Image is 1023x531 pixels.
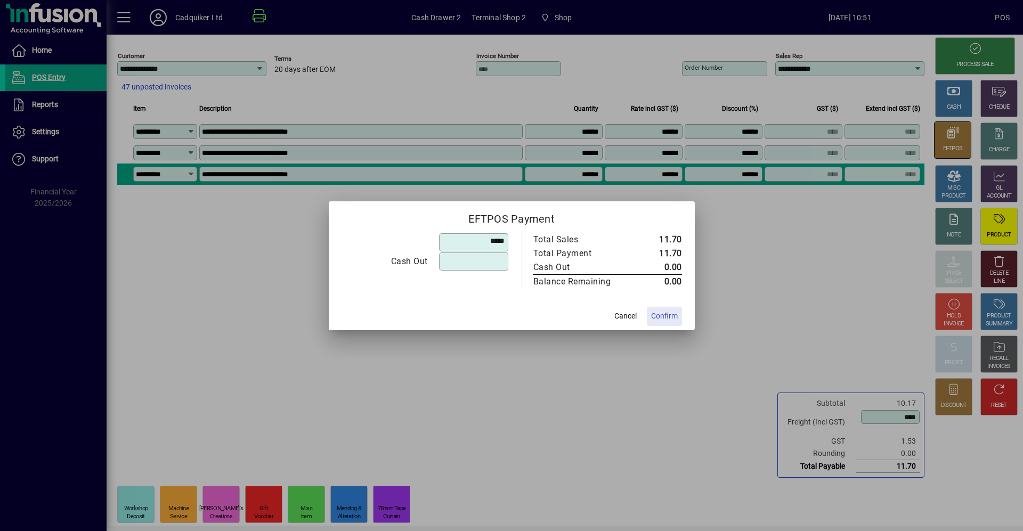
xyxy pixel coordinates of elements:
[614,311,637,322] span: Cancel
[647,307,682,326] button: Confirm
[533,275,623,288] div: Balance Remaining
[533,247,634,260] td: Total Payment
[608,307,643,326] button: Cancel
[634,247,682,260] td: 11.70
[533,233,634,247] td: Total Sales
[533,261,623,274] div: Cash Out
[651,311,678,322] span: Confirm
[634,274,682,289] td: 0.00
[634,233,682,247] td: 11.70
[342,255,428,268] div: Cash Out
[329,201,695,232] h2: EFTPOS Payment
[634,260,682,275] td: 0.00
